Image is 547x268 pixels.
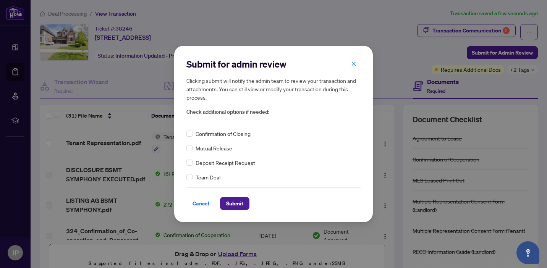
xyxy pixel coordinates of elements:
[196,129,251,138] span: Confirmation of Closing
[351,61,356,66] span: close
[193,197,209,210] span: Cancel
[186,197,215,210] button: Cancel
[196,158,255,167] span: Deposit Receipt Request
[186,108,361,116] span: Check additional options if needed:
[196,173,220,181] span: Team Deal
[220,197,249,210] button: Submit
[226,197,243,210] span: Submit
[186,76,361,102] h5: Clicking submit will notify the admin team to review your transaction and attachments. You can st...
[186,58,361,70] h2: Submit for admin review
[516,241,539,264] button: Open asap
[196,144,232,152] span: Mutual Release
